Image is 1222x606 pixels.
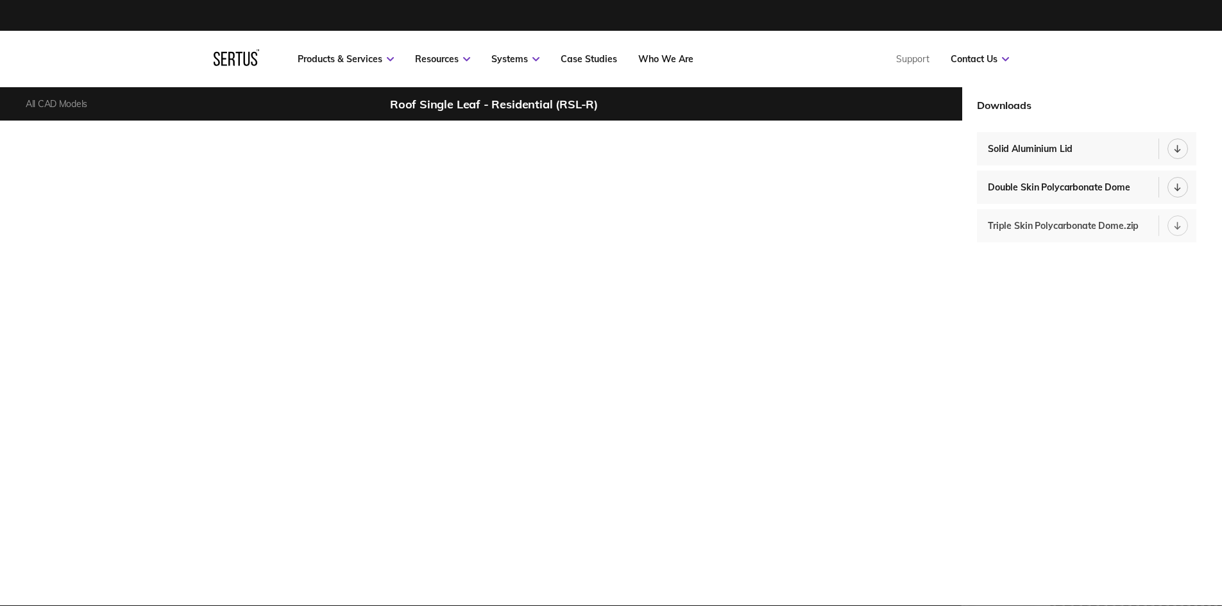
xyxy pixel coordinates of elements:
a: Contact Us [951,53,1009,65]
h2: Downloads [977,99,1196,112]
a: Products & Services [298,53,394,65]
iframe: Chat Widget [991,457,1222,606]
div: Triple Skin Polycarbonate Dome.zip [988,220,1145,231]
div: Roof Single Leaf - Residential (RSL-R) [390,97,598,112]
a: Triple Skin Polycarbonate Dome.zip [977,209,1196,242]
a: Case Studies [561,53,617,65]
a: Solid Aluminium Lid [977,132,1196,165]
div: Solid Aluminium Lid [988,143,1079,155]
a: Support [896,53,929,65]
a: All CAD Models [26,98,87,110]
a: Resources [415,53,470,65]
a: Double Skin Polycarbonate Dome [977,171,1196,204]
a: Systems [491,53,539,65]
div: Double Skin Polycarbonate Dome [988,181,1137,193]
a: Who We Are [638,53,693,65]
